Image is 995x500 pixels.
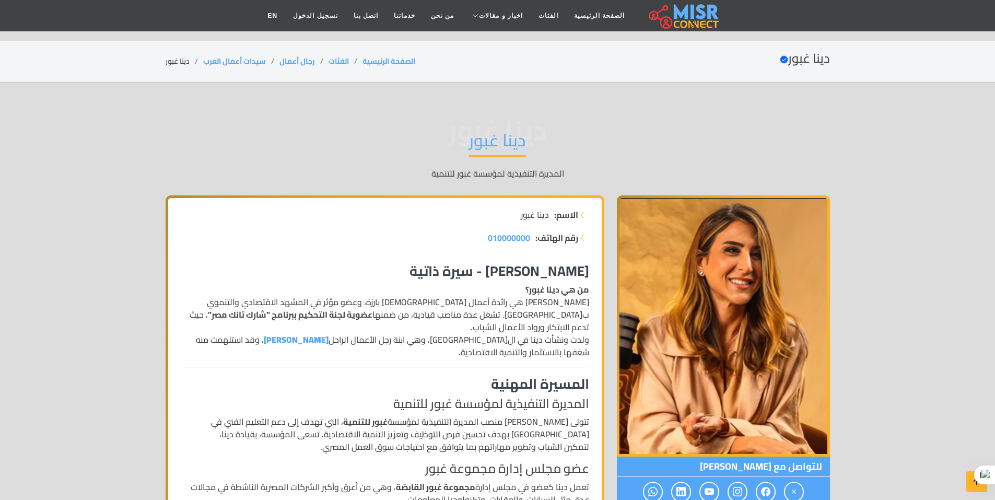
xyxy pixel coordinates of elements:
[566,6,633,26] a: الصفحة الرئيسية
[462,6,531,26] a: اخبار و مقالات
[203,54,266,68] a: سيدات أعمال العرب
[343,414,388,429] strong: غبور للتنمية
[181,283,589,358] p: [PERSON_NAME] هي رائدة أعمال [DEMOGRAPHIC_DATA] بارزة، وعضو مؤثر في المشهد الاقتصادي والتنموي ب[G...
[780,51,830,66] h2: دينا غبور
[264,332,329,347] a: [PERSON_NAME]
[181,263,589,279] h3: [PERSON_NAME] - سيرة ذاتية
[329,54,349,68] a: الفئات
[479,11,523,20] span: اخبار و مقالات
[166,167,830,180] p: المديرة التنفيذية لمؤسسة غبور للتنمية
[531,6,566,26] a: الفئات
[260,6,286,26] a: EN
[396,479,475,495] strong: مجموعة غبور القابضة
[521,208,549,221] span: دينا غبور
[554,208,578,221] strong: الاسم:
[469,130,526,157] h1: دينا غبور
[525,282,589,297] strong: من هي دينا غبور؟
[488,231,530,244] a: 010000000
[279,54,315,68] a: رجال أعمال
[488,230,530,246] span: 010000000
[181,415,589,453] p: تتولى [PERSON_NAME] منصب المديرة التنفيذية لمؤسسة ، التي تهدف إلى دعم التعليم الفني في [GEOGRAPHI...
[208,307,372,322] strong: عضوية لجنة التحكيم ببرنامج "شارك تانك مصر"
[780,55,788,64] svg: Verified account
[285,6,345,26] a: تسجيل الدخول
[181,376,589,392] h3: المسيرة المهنية
[617,195,830,457] img: دينا غبور
[649,3,719,29] img: main.misr_connect
[617,457,830,476] span: للتواصل مع [PERSON_NAME]
[362,54,415,68] a: الصفحة الرئيسية
[423,6,462,26] a: من نحن
[346,6,386,26] a: اتصل بنا
[181,397,589,412] h4: المديرة التنفيذية لمؤسسة غبور للتنمية
[535,231,578,244] strong: رقم الهاتف:
[181,461,589,476] h4: عضو مجلس إدارة مجموعة غبور
[386,6,423,26] a: خدماتنا
[166,56,203,67] li: دينا غبور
